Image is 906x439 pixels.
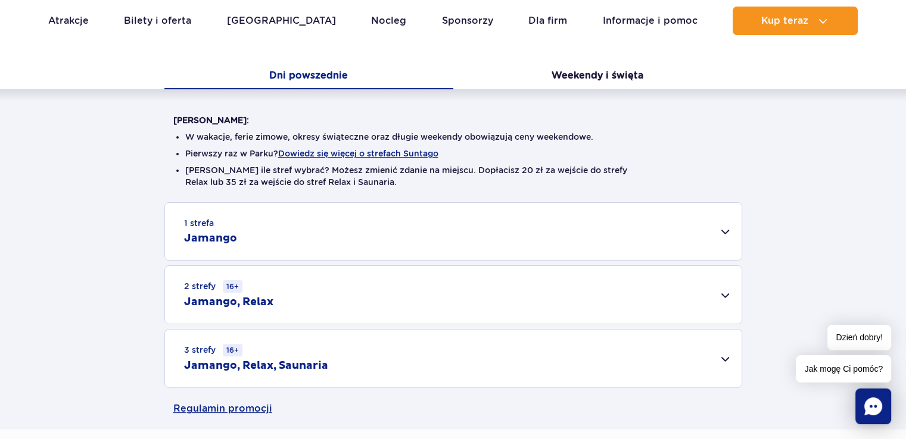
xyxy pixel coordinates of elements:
[164,64,453,89] button: Dni powszednie
[227,7,336,35] a: [GEOGRAPHIC_DATA]
[223,280,242,293] small: 16+
[184,359,328,373] h2: Jamango, Relax, Saunaria
[796,355,891,382] span: Jak mogę Ci pomóc?
[184,295,273,309] h2: Jamango, Relax
[184,231,237,246] h2: Jamango
[223,344,242,356] small: 16+
[173,388,733,429] a: Regulamin promocji
[528,7,567,35] a: Dla firm
[185,148,721,159] li: Pierwszy raz w Parku?
[453,64,742,89] button: Weekendy i święta
[184,280,242,293] small: 2 strefy
[48,7,89,35] a: Atrakcje
[278,149,438,158] button: Dowiedz się więcej o strefach Suntago
[827,325,891,350] span: Dzień dobry!
[185,131,721,143] li: W wakacje, ferie zimowe, okresy świąteczne oraz długie weekendy obowiązują ceny weekendowe.
[442,7,493,35] a: Sponsorzy
[184,344,242,356] small: 3 strefy
[185,164,721,188] li: [PERSON_NAME] ile stref wybrać? Możesz zmienić zdanie na miejscu. Dopłacisz 20 zł za wejście do s...
[184,217,214,229] small: 1 strefa
[855,388,891,424] div: Chat
[733,7,858,35] button: Kup teraz
[124,7,191,35] a: Bilety i oferta
[761,15,808,26] span: Kup teraz
[603,7,698,35] a: Informacje i pomoc
[173,115,249,125] strong: [PERSON_NAME]:
[371,7,406,35] a: Nocleg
